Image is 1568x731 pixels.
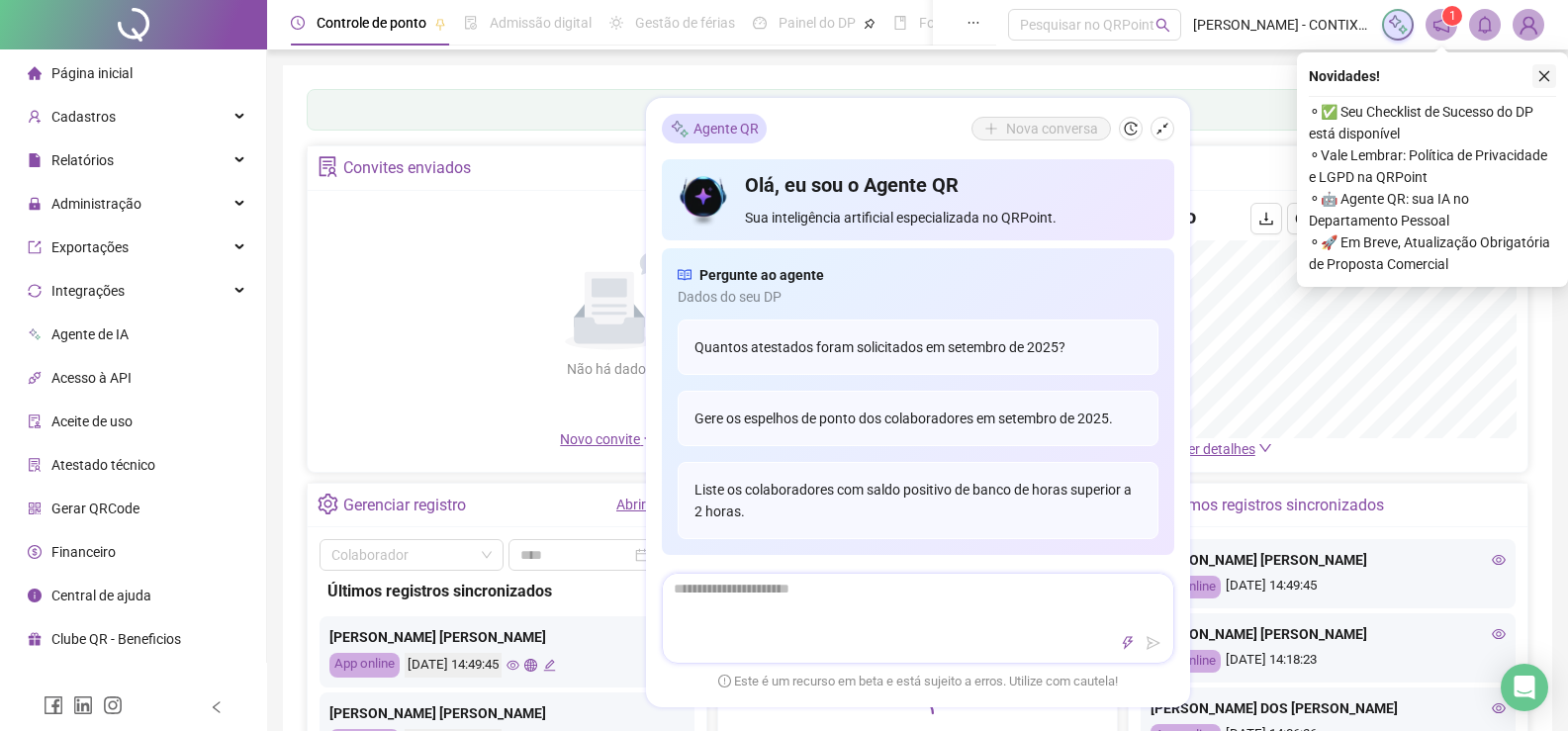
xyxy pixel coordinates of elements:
[699,264,824,286] span: Pergunte ao agente
[1151,576,1506,598] div: [DATE] 14:49:45
[971,117,1111,140] button: Nova conversa
[51,413,133,429] span: Aceite de uso
[434,18,446,30] span: pushpin
[662,114,767,143] div: Agente QR
[524,659,537,672] span: global
[291,16,305,30] span: clock-circle
[1116,631,1140,655] button: thunderbolt
[1151,549,1506,571] div: [PERSON_NAME] [PERSON_NAME]
[678,462,1158,539] div: Liste os colaboradores com saldo positivo de banco de horas superior a 2 horas.
[745,207,1157,228] span: Sua inteligência artificial especializada no QRPoint.
[1121,636,1135,650] span: thunderbolt
[28,458,42,472] span: solution
[51,152,114,168] span: Relatórios
[1432,16,1450,34] span: notification
[28,502,42,515] span: qrcode
[609,16,623,30] span: sun
[464,16,478,30] span: file-done
[51,109,116,125] span: Cadastros
[28,371,42,385] span: api
[1155,18,1170,33] span: search
[1295,211,1311,227] span: reload
[779,15,856,31] span: Painel do DP
[1514,10,1543,40] img: 62808
[1179,441,1255,457] span: Ver detalhes
[1442,6,1462,26] sup: 1
[51,544,116,560] span: Financeiro
[51,370,132,386] span: Acesso à API
[28,240,42,254] span: export
[718,674,731,686] span: exclamation-circle
[1449,9,1456,23] span: 1
[1155,122,1169,136] span: shrink
[1151,623,1506,645] div: [PERSON_NAME] [PERSON_NAME]
[864,18,876,30] span: pushpin
[1151,697,1506,719] div: [PERSON_NAME] DOS [PERSON_NAME]
[678,171,730,228] img: icon
[1258,441,1272,455] span: down
[1387,14,1409,36] img: sparkle-icon.fc2bf0ac1784a2077858766a79e2daf3.svg
[51,501,139,516] span: Gerar QRCode
[51,196,141,212] span: Administração
[44,695,63,715] span: facebook
[103,695,123,715] span: instagram
[28,197,42,211] span: lock
[902,697,934,729] span: loading
[318,494,338,514] span: setting
[1142,631,1165,655] button: send
[1179,441,1272,457] a: Ver detalhes down
[51,326,129,342] span: Agente de IA
[51,239,129,255] span: Exportações
[28,284,42,298] span: sync
[329,626,685,648] div: [PERSON_NAME] [PERSON_NAME]
[210,700,224,714] span: left
[327,579,687,603] div: Últimos registros sincronizados
[405,653,502,678] div: [DATE] 14:49:45
[329,653,400,678] div: App online
[28,66,42,80] span: home
[51,631,181,647] span: Clube QR - Beneficios
[1164,489,1384,522] div: Últimos registros sincronizados
[560,431,659,447] span: Novo convite
[1492,553,1506,567] span: eye
[1501,664,1548,711] div: Open Intercom Messenger
[28,632,42,646] span: gift
[1476,16,1494,34] span: bell
[51,283,125,299] span: Integrações
[543,659,556,672] span: edit
[678,264,692,286] span: read
[51,457,155,473] span: Atestado técnico
[1193,14,1370,36] span: [PERSON_NAME] - CONTIX SOLUÇOES CONTABEIS
[678,286,1158,308] span: Dados do seu DP
[1309,188,1556,231] span: ⚬ 🤖 Agente QR: sua IA no Departamento Pessoal
[718,672,1118,691] span: Este é um recurso em beta e está sujeito a erros. Utilize com cautela!
[635,15,735,31] span: Gestão de férias
[51,65,133,81] span: Página inicial
[1309,101,1556,144] span: ⚬ ✅ Seu Checklist de Sucesso do DP está disponível
[318,156,338,177] span: solution
[678,320,1158,375] div: Quantos atestados foram solicitados em setembro de 2025?
[1309,231,1556,275] span: ⚬ 🚀 Em Breve, Atualização Obrigatória de Proposta Comercial
[1258,211,1274,227] span: download
[28,110,42,124] span: user-add
[893,16,907,30] span: book
[343,151,471,185] div: Convites enviados
[1492,627,1506,641] span: eye
[51,588,151,603] span: Central de ajuda
[317,15,426,31] span: Controle de ponto
[1151,650,1506,673] div: [DATE] 14:18:23
[670,118,690,138] img: sparkle-icon.fc2bf0ac1784a2077858766a79e2daf3.svg
[753,16,767,30] span: dashboard
[1492,701,1506,715] span: eye
[28,414,42,428] span: audit
[518,358,700,380] div: Não há dados
[329,702,685,724] div: [PERSON_NAME] [PERSON_NAME]
[1309,144,1556,188] span: ⚬ Vale Lembrar: Política de Privacidade e LGPD na QRPoint
[1124,122,1138,136] span: history
[967,16,980,30] span: ellipsis
[678,391,1158,446] div: Gere os espelhos de ponto dos colaboradores em setembro de 2025.
[28,589,42,602] span: info-circle
[28,153,42,167] span: file
[73,695,93,715] span: linkedin
[643,430,659,446] span: plus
